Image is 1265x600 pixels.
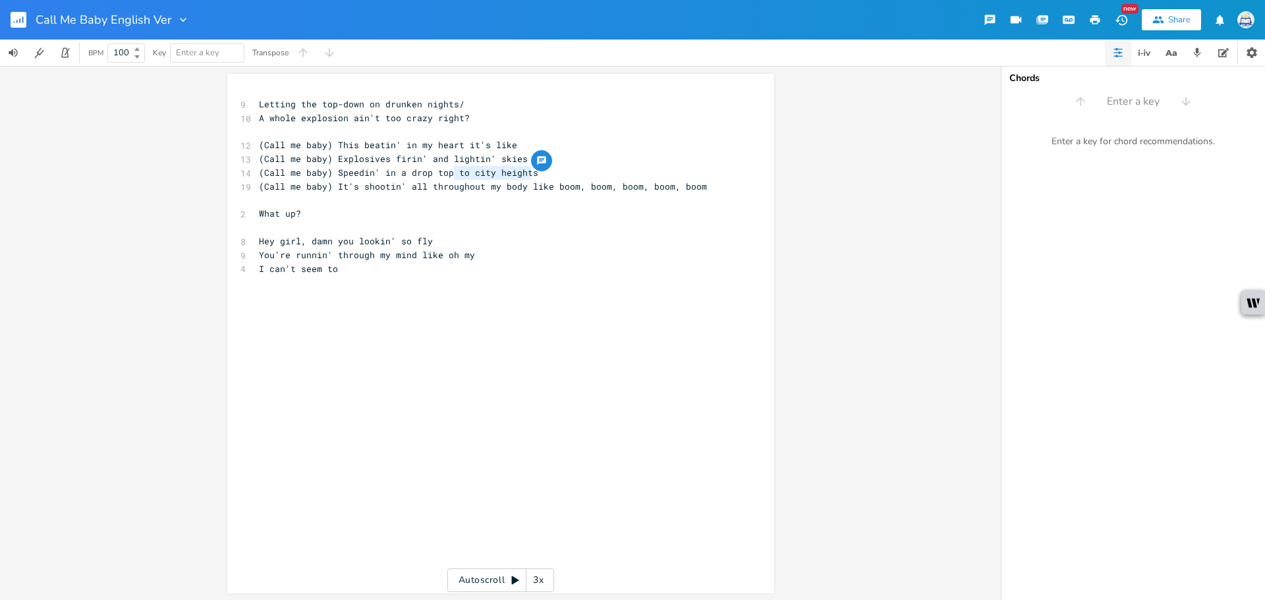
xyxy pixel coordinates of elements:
[526,568,550,592] div: 3x
[259,180,707,192] span: (Call me baby) It's shootin' all throughout my body like boom, boom, boom, boom, boom
[1108,8,1135,32] button: New
[259,153,528,165] span: (Call me baby) Explosives firin' and lightin' skies
[153,49,166,57] div: Key
[259,112,470,124] span: A whole explosion ain't too crazy right?
[259,235,433,247] span: Hey girl, damn you lookin' so fly
[176,47,219,59] span: Enter a key
[252,49,289,57] div: Transpose
[259,139,517,151] span: (Call me baby) This beatin' in my heart it's like
[259,249,475,261] span: You're runnin' through my mind like oh my
[259,263,338,275] span: I can't seem to
[88,49,103,57] div: BPM
[259,167,538,178] span: (Call me baby) Speedin' in a drop top to city heights
[259,98,464,110] span: Letting the top-down on drunken nights/
[1107,94,1160,109] span: Enter a key
[1121,4,1138,14] div: New
[1142,9,1201,30] button: Share
[1001,128,1265,155] div: Enter a key for chord recommendations.
[1237,11,1254,28] img: Sign In
[36,14,171,26] span: Call Me Baby English Ver
[447,568,554,592] div: Autoscroll
[259,207,301,219] span: What up?
[1168,14,1191,26] div: Share
[1009,74,1257,83] div: Chords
